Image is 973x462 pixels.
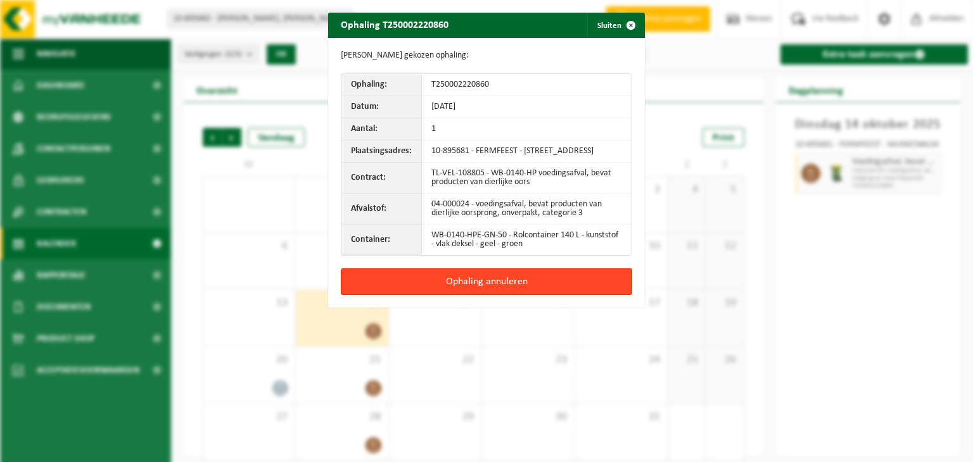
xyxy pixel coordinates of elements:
[328,13,461,37] h2: Ophaling T250002220860
[422,74,632,96] td: T250002220860
[341,268,632,295] button: Ophaling annuleren
[341,194,422,225] th: Afvalstof:
[341,51,632,61] p: [PERSON_NAME] gekozen ophaling:
[587,13,644,38] button: Sluiten
[422,118,632,140] td: 1
[422,163,632,194] td: TL-VEL-108805 - WB-0140-HP voedingsafval, bevat producten van dierlijke oors
[341,225,422,255] th: Container:
[422,225,632,255] td: WB-0140-HPE-GN-50 - Rolcontainer 140 L - kunststof - vlak deksel - geel - groen
[341,74,422,96] th: Ophaling:
[422,96,632,118] td: [DATE]
[341,96,422,118] th: Datum:
[341,140,422,163] th: Plaatsingsadres:
[422,140,632,163] td: 10-895681 - FERMFEEST - [STREET_ADDRESS]
[422,194,632,225] td: 04-000024 - voedingsafval, bevat producten van dierlijke oorsprong, onverpakt, categorie 3
[341,163,422,194] th: Contract:
[341,118,422,140] th: Aantal:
